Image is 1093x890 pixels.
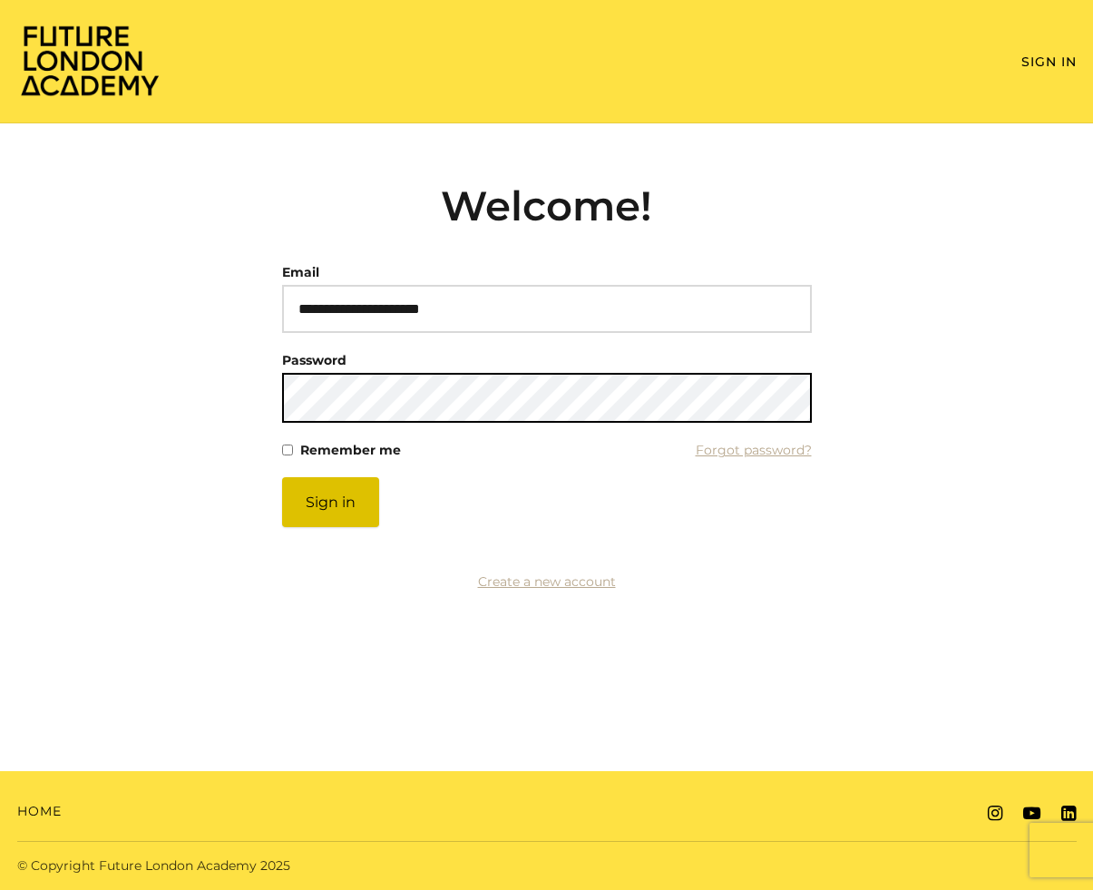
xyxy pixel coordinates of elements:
a: Forgot password? [696,437,812,463]
a: Home [17,802,62,821]
h2: Welcome! [282,181,812,230]
label: Email [282,259,319,285]
img: Home Page [17,24,162,97]
label: Password [282,347,346,373]
button: Sign in [282,477,379,527]
a: Sign In [1021,54,1077,70]
div: © Copyright Future London Academy 2025 [3,856,547,875]
a: Create a new account [478,573,616,590]
label: Remember me [300,437,401,463]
